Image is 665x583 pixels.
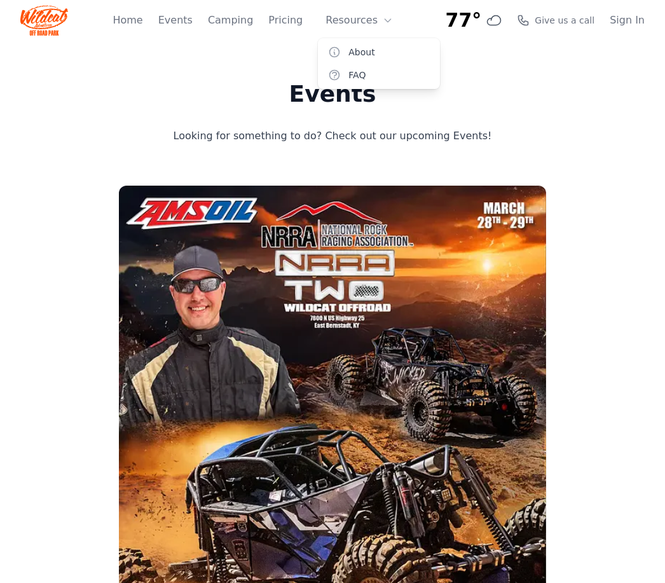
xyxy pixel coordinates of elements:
a: Give us a call [517,14,594,27]
a: Camping [208,13,253,28]
a: FAQ [318,64,440,86]
img: Wildcat Logo [20,5,68,36]
button: Resources [318,8,401,33]
a: Home [113,13,142,28]
a: Sign In [610,13,645,28]
a: Events [158,13,193,28]
span: 77° [446,9,482,32]
a: About [318,41,440,64]
p: Looking for something to do? Check out our upcoming Events! [122,127,543,145]
h1: Events [122,81,543,107]
span: Give us a call [535,14,594,27]
a: Pricing [268,13,303,28]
